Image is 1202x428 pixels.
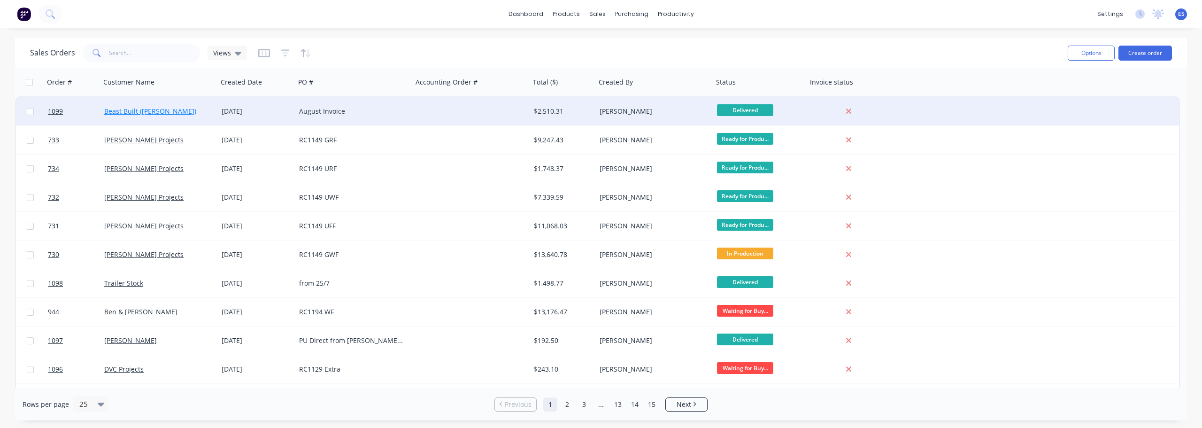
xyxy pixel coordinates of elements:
[299,221,403,231] div: RC1149 UFF
[600,221,704,231] div: [PERSON_NAME]
[221,78,262,87] div: Created Date
[48,107,63,116] span: 1099
[585,7,610,21] div: sales
[222,279,292,288] div: [DATE]
[534,279,589,288] div: $1,498.77
[717,276,773,288] span: Delivered
[48,183,104,211] a: 732
[717,162,773,173] span: Ready for Produ...
[717,104,773,116] span: Delivered
[48,355,104,383] a: 1096
[534,221,589,231] div: $11,068.03
[717,133,773,145] span: Ready for Produ...
[104,250,184,259] a: [PERSON_NAME] Projects
[299,107,403,116] div: August Invoice
[48,327,104,355] a: 1097
[109,44,200,62] input: Search...
[222,307,292,317] div: [DATE]
[48,155,104,183] a: 734
[222,336,292,345] div: [DATE]
[810,78,853,87] div: Invoice status
[653,7,699,21] div: productivity
[104,307,177,316] a: Ben & [PERSON_NAME]
[534,250,589,259] div: $13,640.78
[222,164,292,173] div: [DATE]
[600,250,704,259] div: [PERSON_NAME]
[222,221,292,231] div: [DATE]
[628,397,642,412] a: Page 14
[666,400,707,409] a: Next page
[299,135,403,145] div: RC1149 GRF
[48,384,104,412] a: 1095
[599,78,633,87] div: Created By
[48,279,63,288] span: 1098
[299,279,403,288] div: from 25/7
[1118,46,1172,61] button: Create order
[534,135,589,145] div: $9,247.43
[299,365,403,374] div: RC1129 Extra
[534,336,589,345] div: $192.50
[48,221,59,231] span: 731
[48,241,104,269] a: 730
[299,336,403,345] div: PU Direct from [PERSON_NAME] #1084
[600,336,704,345] div: [PERSON_NAME]
[104,221,184,230] a: [PERSON_NAME] Projects
[48,212,104,240] a: 731
[48,269,104,297] a: 1098
[48,365,63,374] span: 1096
[299,164,403,173] div: RC1149 URF
[600,107,704,116] div: [PERSON_NAME]
[298,78,313,87] div: PO #
[47,78,72,87] div: Order #
[600,193,704,202] div: [PERSON_NAME]
[717,190,773,202] span: Ready for Produ...
[600,135,704,145] div: [PERSON_NAME]
[23,400,69,409] span: Rows per page
[104,279,143,288] a: Trailer Stock
[222,135,292,145] div: [DATE]
[534,193,589,202] div: $7,339.59
[716,78,736,87] div: Status
[717,362,773,374] span: Waiting for Buy...
[717,305,773,317] span: Waiting for Buy...
[534,164,589,173] div: $1,748.37
[104,365,144,374] a: DVC Projects
[104,164,184,173] a: [PERSON_NAME] Projects
[222,250,292,259] div: [DATE]
[48,193,59,202] span: 732
[717,219,773,231] span: Ready for Produ...
[213,48,231,58] span: Views
[48,135,59,145] span: 733
[104,193,184,202] a: [PERSON_NAME] Projects
[600,164,704,173] div: [PERSON_NAME]
[48,307,59,317] span: 944
[677,400,691,409] span: Next
[717,248,773,259] span: In Production
[104,336,157,345] a: [PERSON_NAME]
[299,307,403,317] div: RC1194 WF
[505,400,532,409] span: Previous
[610,7,653,21] div: purchasing
[560,397,574,412] a: Page 2
[17,7,31,21] img: Factory
[48,97,104,125] a: 1099
[416,78,478,87] div: Accounting Order #
[534,365,589,374] div: $243.10
[600,307,704,317] div: [PERSON_NAME]
[48,250,59,259] span: 730
[1068,46,1115,61] button: Options
[600,365,704,374] div: [PERSON_NAME]
[611,397,625,412] a: Page 13
[533,78,558,87] div: Total ($)
[299,193,403,202] div: RC1149 UWF
[534,107,589,116] div: $2,510.31
[1093,7,1128,21] div: settings
[543,397,557,412] a: Page 1 is your current page
[30,48,75,57] h1: Sales Orders
[222,107,292,116] div: [DATE]
[104,107,196,116] a: Beast Built ([PERSON_NAME])
[48,164,59,173] span: 734
[299,250,403,259] div: RC1149 GWF
[48,126,104,154] a: 733
[548,7,585,21] div: products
